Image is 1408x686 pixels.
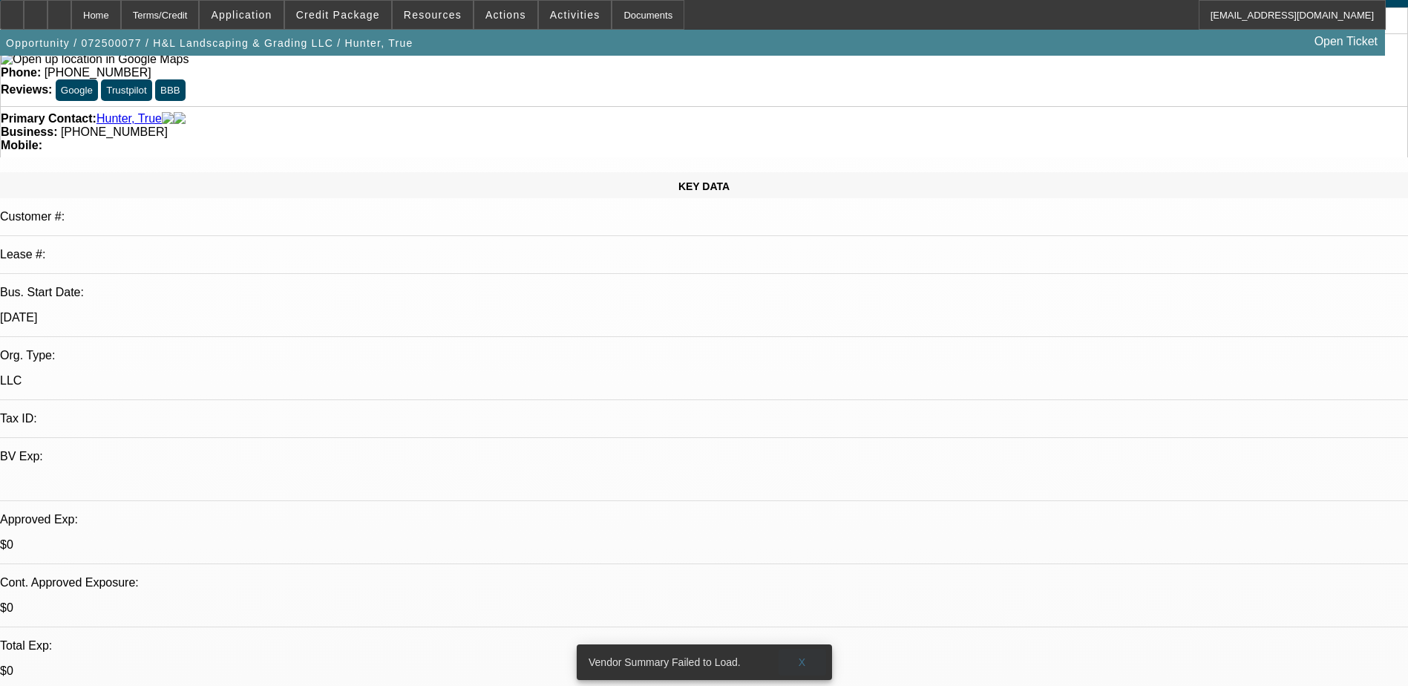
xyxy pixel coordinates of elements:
[211,9,272,21] span: Application
[174,112,186,125] img: linkedin-icon.png
[101,79,151,101] button: Trustpilot
[285,1,391,29] button: Credit Package
[155,79,186,101] button: BBB
[550,9,600,21] span: Activities
[678,180,730,192] span: KEY DATA
[162,112,174,125] img: facebook-icon.png
[474,1,537,29] button: Actions
[56,79,98,101] button: Google
[404,9,462,21] span: Resources
[798,656,806,668] span: X
[1,53,189,65] a: View Google Maps
[296,9,380,21] span: Credit Package
[1,139,42,151] strong: Mobile:
[1309,29,1384,54] a: Open Ticket
[485,9,526,21] span: Actions
[61,125,168,138] span: [PHONE_NUMBER]
[96,112,162,125] a: Hunter, True
[393,1,473,29] button: Resources
[577,644,779,680] div: Vendor Summary Failed to Load.
[45,66,151,79] span: [PHONE_NUMBER]
[779,649,826,676] button: X
[6,37,413,49] span: Opportunity / 072500077 / H&L Landscaping & Grading LLC / Hunter, True
[1,66,41,79] strong: Phone:
[1,125,57,138] strong: Business:
[1,83,52,96] strong: Reviews:
[539,1,612,29] button: Activities
[200,1,283,29] button: Application
[1,112,96,125] strong: Primary Contact:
